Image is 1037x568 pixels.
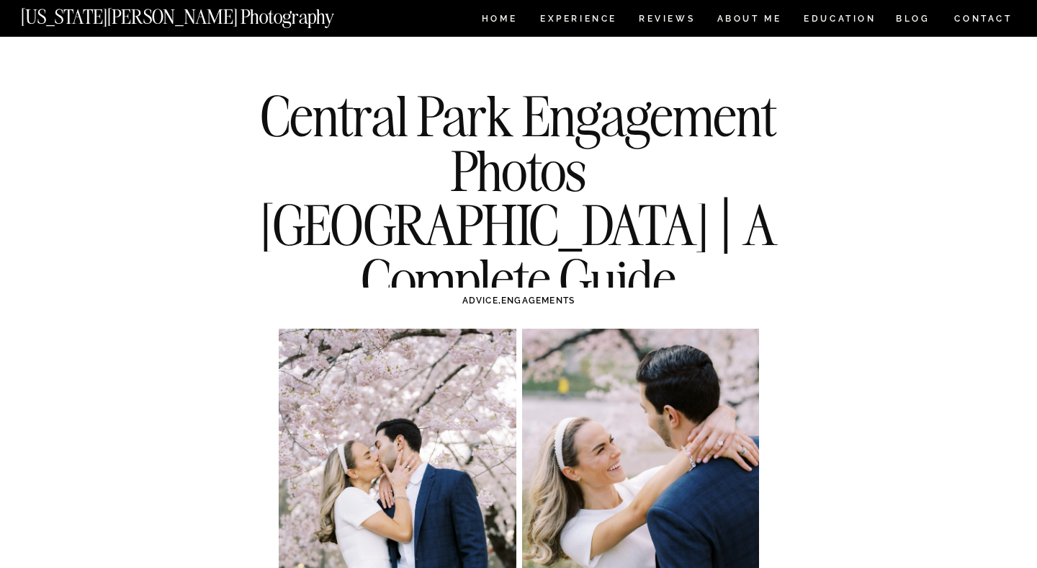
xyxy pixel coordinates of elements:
[896,14,930,27] a: BLOG
[717,14,782,27] a: ABOUT ME
[501,296,575,306] a: ENGAGEMENTS
[639,14,693,27] a: REVIEWS
[540,14,616,27] a: Experience
[257,89,780,306] h1: Central Park Engagement Photos [GEOGRAPHIC_DATA] | A Complete Guide
[953,11,1013,27] a: CONTACT
[479,14,520,27] a: HOME
[462,296,498,306] a: ADVICE
[309,294,728,307] h3: ,
[21,7,382,19] a: [US_STATE][PERSON_NAME] Photography
[802,14,878,27] a: EDUCATION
